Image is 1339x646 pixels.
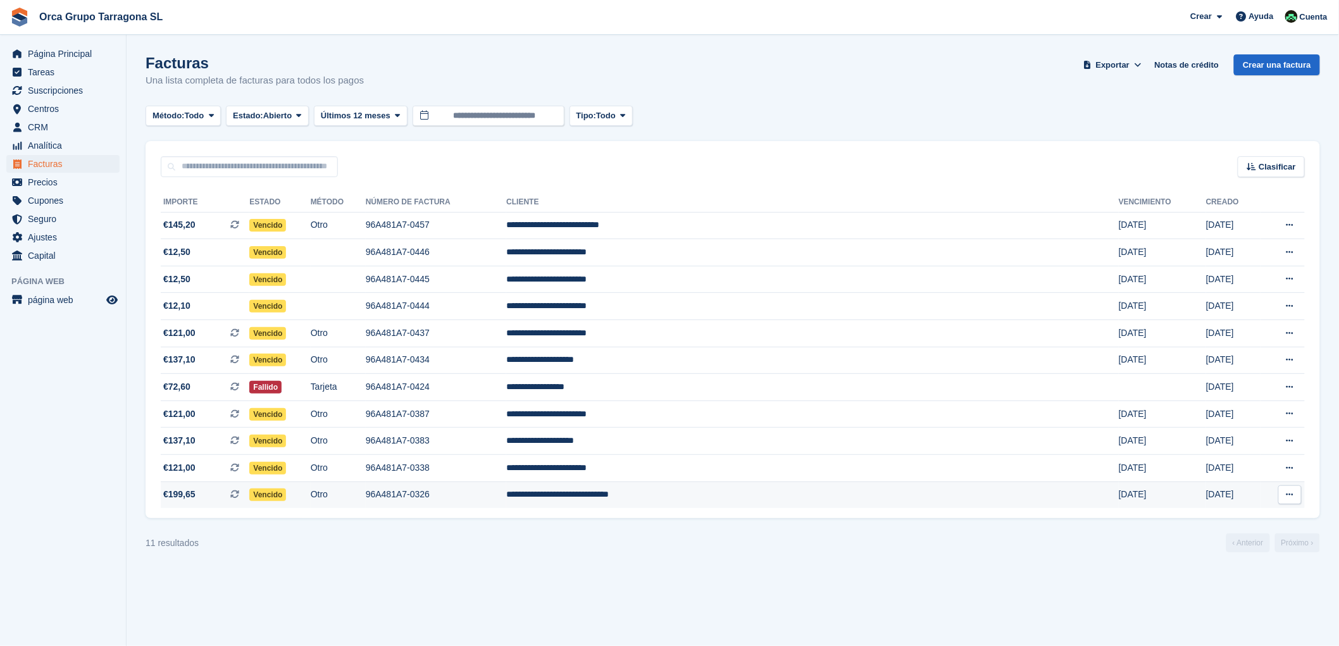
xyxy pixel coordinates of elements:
span: Ajustes [28,228,104,246]
a: menu [6,100,120,118]
img: stora-icon-8386f47178a22dfd0bd8f6a31ec36ba5ce8667c1dd55bd0f319d3a0aa187defe.svg [10,8,29,27]
nav: Page [1224,533,1323,552]
button: Exportar [1081,54,1145,75]
th: Importe [161,192,249,213]
img: Tania [1285,10,1298,23]
td: [DATE] [1119,347,1206,374]
button: Método: Todo [146,106,221,127]
td: [DATE] [1206,428,1261,455]
span: Todo [596,109,616,122]
td: [DATE] [1206,293,1261,320]
span: €137,10 [163,434,196,447]
td: [DATE] [1206,266,1261,293]
span: Ayuda [1249,10,1274,23]
td: Otro [311,401,366,428]
a: Notas de crédito [1149,54,1224,75]
th: Número de factura [366,192,506,213]
span: €12,50 [163,245,190,259]
td: [DATE] [1206,239,1261,266]
span: €121,00 [163,461,196,475]
span: Cuenta [1300,11,1328,23]
td: [DATE] [1206,212,1261,239]
span: Tipo: [576,109,597,122]
a: Vista previa de la tienda [104,292,120,307]
a: menu [6,82,120,99]
td: [DATE] [1119,481,1206,508]
td: [DATE] [1119,320,1206,347]
span: CRM [28,118,104,136]
td: Otro [311,320,366,347]
a: Crear una factura [1234,54,1320,75]
span: Vencido [249,408,286,421]
td: [DATE] [1206,455,1261,482]
td: 96A481A7-0383 [366,428,506,455]
td: [DATE] [1206,401,1261,428]
span: Vencido [249,462,286,475]
td: 96A481A7-0445 [366,266,506,293]
td: 96A481A7-0437 [366,320,506,347]
td: [DATE] [1206,347,1261,374]
td: Otro [311,481,366,508]
span: €137,10 [163,353,196,366]
span: Página Principal [28,45,104,63]
button: Tipo: Todo [570,106,633,127]
span: Vencido [249,219,286,232]
a: Anterior [1226,533,1270,552]
span: Capital [28,247,104,264]
p: Una lista completa de facturas para todos los pagos [146,73,364,88]
a: menu [6,210,120,228]
button: Estado: Abierto [226,106,309,127]
a: menu [6,173,120,191]
td: [DATE] [1206,320,1261,347]
h1: Facturas [146,54,364,71]
td: Otro [311,212,366,239]
span: Vencido [249,435,286,447]
a: menu [6,155,120,173]
td: [DATE] [1206,374,1261,401]
span: €121,00 [163,326,196,340]
span: Cupones [28,192,104,209]
td: Tarjeta [311,374,366,401]
td: 96A481A7-0424 [366,374,506,401]
a: menu [6,45,120,63]
th: Estado [249,192,310,213]
span: Página web [11,275,126,288]
th: Método [311,192,366,213]
span: Suscripciones [28,82,104,99]
a: menú [6,291,120,309]
td: 96A481A7-0457 [366,212,506,239]
span: Vencido [249,354,286,366]
button: Últimos 12 meses [314,106,408,127]
span: Fallido [249,381,282,394]
span: Analítica [28,137,104,154]
td: 96A481A7-0387 [366,401,506,428]
a: menu [6,192,120,209]
a: menu [6,63,120,81]
td: [DATE] [1119,266,1206,293]
td: Otro [311,347,366,374]
td: 96A481A7-0444 [366,293,506,320]
span: Facturas [28,155,104,173]
span: Vencido [249,327,286,340]
span: €72,60 [163,380,190,394]
td: Otro [311,428,366,455]
span: €145,20 [163,218,196,232]
span: Exportar [1096,59,1130,71]
td: [DATE] [1119,455,1206,482]
span: Tareas [28,63,104,81]
span: Crear [1190,10,1212,23]
a: Orca Grupo Tarragona SL [34,6,168,27]
td: [DATE] [1206,481,1261,508]
td: Otro [311,455,366,482]
div: 11 resultados [146,537,199,550]
span: página web [28,291,104,309]
span: Vencido [249,488,286,501]
span: Centros [28,100,104,118]
td: [DATE] [1119,212,1206,239]
td: [DATE] [1119,401,1206,428]
span: Método: [153,109,185,122]
span: Estado: [233,109,263,122]
a: menu [6,247,120,264]
td: 96A481A7-0338 [366,455,506,482]
th: Vencimiento [1119,192,1206,213]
